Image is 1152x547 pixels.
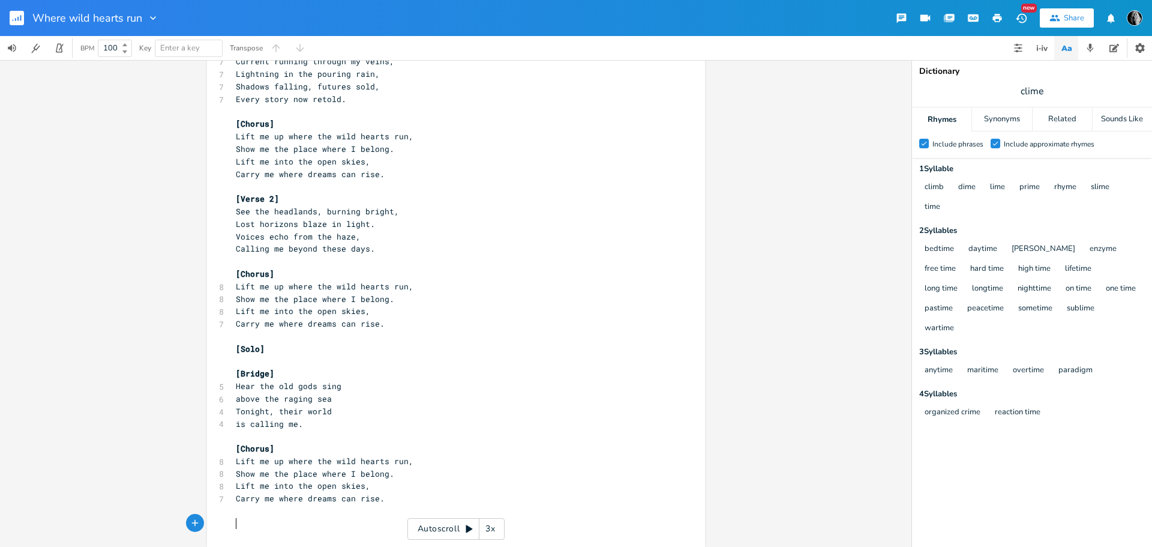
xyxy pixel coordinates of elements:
[925,183,944,193] button: climb
[925,408,980,418] button: organized crime
[1012,244,1075,255] button: [PERSON_NAME]
[236,294,394,304] span: Show me the place where I belong.
[236,206,399,217] span: See the headlands, burning bright,
[1019,183,1040,193] button: prime
[236,318,385,329] span: Carry me where dreams can rise.
[236,268,274,279] span: [Chorus]
[236,368,274,379] span: [Bridge]
[236,306,370,316] span: Lift me into the open skies,
[925,202,940,213] button: time
[967,366,998,376] button: maritime
[919,165,1145,173] div: 1 Syllable
[479,518,501,540] div: 3x
[160,43,200,53] span: Enter a key
[236,243,375,254] span: Calling me beyond these days.
[958,183,976,193] button: dime
[236,456,413,467] span: Lift me up where the wild hearts run,
[1004,141,1094,148] div: Include approximate rhymes
[925,304,953,314] button: pastime
[236,94,346,104] span: Every story now retold.
[236,219,375,229] span: Lost horizons blaze in light.
[1021,85,1044,98] span: clime
[919,348,1145,356] div: 3 Syllable s
[236,443,274,454] span: [Chorus]
[925,366,953,376] button: anytime
[995,408,1040,418] button: reaction time
[925,284,958,294] button: long time
[236,81,380,92] span: Shadows falling, futures sold,
[990,183,1005,193] button: lime
[1058,366,1093,376] button: paradigm
[80,45,94,52] div: BPM
[236,156,370,167] span: Lift me into the open skies,
[236,118,274,129] span: [Chorus]
[1093,107,1152,131] div: Sounds Like
[1018,304,1052,314] button: sometime
[139,44,151,52] div: Key
[236,56,394,67] span: Current running through my veins,
[1013,366,1044,376] button: overtime
[925,244,954,255] button: bedtime
[236,169,385,180] span: Carry me where dreams can rise.
[236,406,332,417] span: Tonight, their world
[407,518,505,540] div: Autoscroll
[1066,284,1091,294] button: on time
[1018,284,1051,294] button: nighttime
[236,419,303,429] span: is calling me.
[968,244,997,255] button: daytime
[1054,183,1076,193] button: rhyme
[967,304,1004,314] button: peacetime
[1018,264,1051,274] button: high time
[912,107,971,131] div: Rhymes
[1127,10,1142,26] img: RTW72
[32,13,142,23] span: Where wild hearts run
[925,324,954,334] button: wartime
[919,227,1145,235] div: 2 Syllable s
[236,493,385,504] span: Carry me where dreams can rise.
[1067,304,1094,314] button: sublime
[1021,4,1037,13] div: New
[1040,8,1094,28] button: Share
[1091,183,1109,193] button: slime
[1106,284,1136,294] button: one time
[1064,13,1084,23] div: Share
[919,390,1145,398] div: 4 Syllable s
[1065,264,1091,274] button: lifetime
[972,107,1031,131] div: Synonyms
[236,393,332,404] span: above the raging sea
[236,68,380,79] span: Lightning in the pouring rain,
[236,231,361,242] span: Voices echo from the haze,
[236,381,341,391] span: Hear the old gods sing
[972,284,1003,294] button: longtime
[236,281,413,292] span: Lift me up where the wild hearts run,
[236,131,413,142] span: Lift me up where the wild hearts run,
[236,343,265,354] span: [Solo]
[236,480,370,491] span: Lift me into the open skies,
[230,44,263,52] div: Transpose
[1009,7,1033,29] button: New
[925,264,956,274] button: free time
[236,468,394,479] span: Show me the place where I belong.
[919,67,1145,76] div: Dictionary
[970,264,1004,274] button: hard time
[1090,244,1117,255] button: enzyme
[1033,107,1092,131] div: Related
[236,193,279,204] span: [Verse 2]
[932,141,983,148] div: Include phrases
[236,144,394,154] span: Show me the place where I belong.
